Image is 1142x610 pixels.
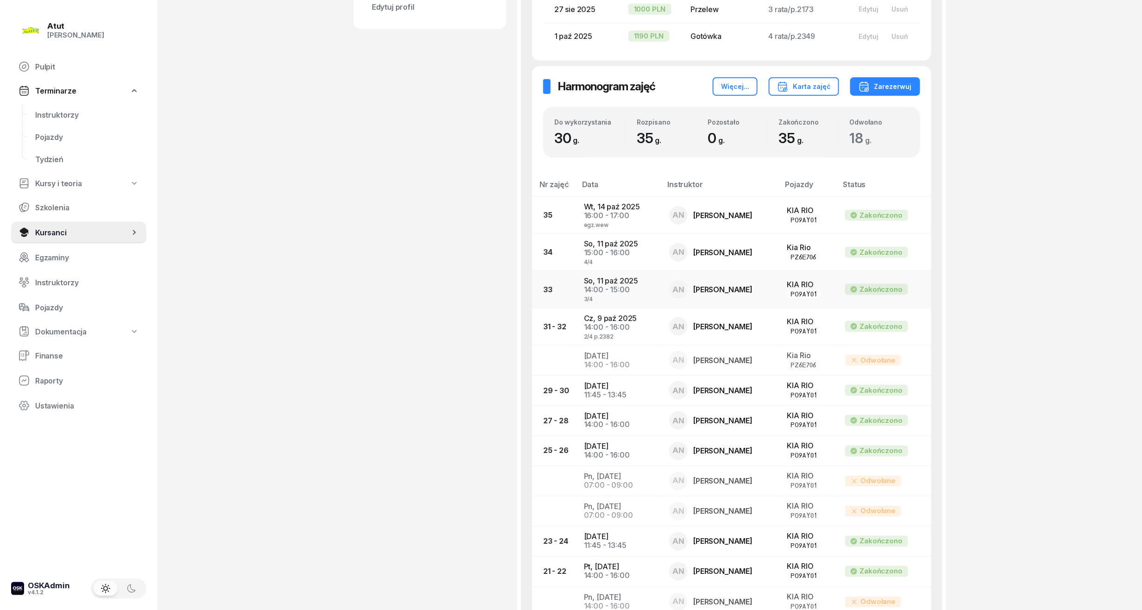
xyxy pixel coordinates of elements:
div: Do wykorzystania [554,118,625,126]
div: KIA RIO [787,502,830,511]
button: Usuń [885,29,915,44]
div: KIA RIO [787,472,830,481]
td: So, 11 paź 2025 [577,234,662,271]
div: Zakończono [860,416,903,425]
div: Odwołano [850,118,909,126]
div: [PERSON_NAME] [693,568,753,575]
div: [PERSON_NAME] [693,323,753,330]
button: Usuń [885,1,915,17]
span: Egzaminy [35,253,139,262]
a: Pulpit [11,56,146,78]
div: Kia Rio [787,351,830,360]
div: PO9AY01 [791,452,817,459]
span: 35 [779,130,808,146]
span: Finanse [35,352,139,360]
button: Karta zajęć [769,77,839,96]
span: AN [673,477,685,485]
div: Zakończono [860,285,903,294]
small: g. [573,136,580,145]
div: KIA RIO [787,532,830,541]
a: Finanse [11,345,146,367]
div: [PERSON_NAME] [693,357,753,364]
small: g. [797,136,803,145]
div: 3/4 [584,294,654,302]
td: 27 - 28 [532,406,577,436]
a: Kursanci [11,221,146,244]
span: Instruktorzy [35,111,139,119]
div: 11:45 - 13:45 [584,541,654,550]
div: [PERSON_NAME] [693,447,753,455]
span: AN [673,286,685,294]
div: [PERSON_NAME] [693,598,753,606]
td: Pn, [DATE] [577,496,662,526]
span: 27 sie 2025 [554,5,596,14]
h2: Harmonogram zajęć [558,79,655,94]
span: AN [673,447,685,455]
span: AN [673,356,685,364]
td: [DATE] [577,436,662,466]
div: Odwołane [845,476,902,487]
div: Przelew [690,5,753,14]
div: [PERSON_NAME] [693,286,753,293]
div: 4/4 [584,257,654,265]
div: Zakończono [860,567,903,576]
td: 29 - 30 [532,376,577,406]
div: [PERSON_NAME] [693,478,753,485]
a: Pojazdy [11,296,146,319]
div: Zakończono [860,447,903,455]
a: Ustawienia [11,395,146,417]
td: 35 [532,197,577,234]
td: Pt, [DATE] [577,557,662,587]
a: Instruktorzy [11,271,146,294]
td: [DATE] [577,406,662,436]
div: Gotówka [690,32,753,41]
div: Kia Rio [787,243,830,252]
div: Atut [47,22,104,30]
span: 1 paź 2025 [554,31,592,41]
div: Edytuj [859,5,878,13]
small: g. [718,136,725,145]
span: Pulpit [35,63,139,71]
button: Edytuj [852,1,885,17]
div: 14:00 - 16:00 [584,323,654,332]
div: Zakończono [860,537,903,546]
div: KIA RIO [787,381,830,390]
div: PO9AY01 [791,572,817,580]
div: [PERSON_NAME] [693,387,753,394]
td: 34 [532,234,577,271]
div: 11:45 - 13:45 [584,390,654,399]
span: Pojazdy [35,133,139,142]
div: 2/4 p.2382 [584,332,654,340]
th: Status [838,180,931,197]
div: Zakończono [860,248,903,257]
div: Zakończono [860,322,903,331]
div: 07:00 - 09:00 [584,481,654,490]
div: 14:00 - 16:00 [584,572,654,580]
div: Edytuj [859,32,878,40]
small: g. [655,136,662,145]
div: KIA RIO [787,562,830,571]
td: [DATE] [577,527,662,557]
div: 16:00 - 17:00 [584,211,654,220]
td: 25 - 26 [532,436,577,466]
span: AN [673,211,685,219]
span: Kursy i teoria [35,179,82,188]
div: [PERSON_NAME] [693,249,753,256]
div: PO9AY01 [791,391,817,399]
button: Zarezerwuj [850,77,920,96]
button: Edytuj [852,29,885,44]
span: 35 [637,130,666,146]
small: g. [865,136,872,145]
span: 4 rata/p.2349 [769,31,816,41]
div: PO9AY01 [791,216,817,224]
div: KIA RIO [787,411,830,420]
span: 30 [554,130,584,146]
a: Pojazdy [28,126,146,148]
div: KIA RIO [787,280,830,289]
td: [DATE] [577,376,662,406]
div: KIA RIO [787,442,830,451]
div: KIA RIO [787,206,830,215]
div: PO9AY01 [791,542,817,550]
div: Odwołane [845,355,902,366]
div: OSKAdmin [28,582,70,590]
